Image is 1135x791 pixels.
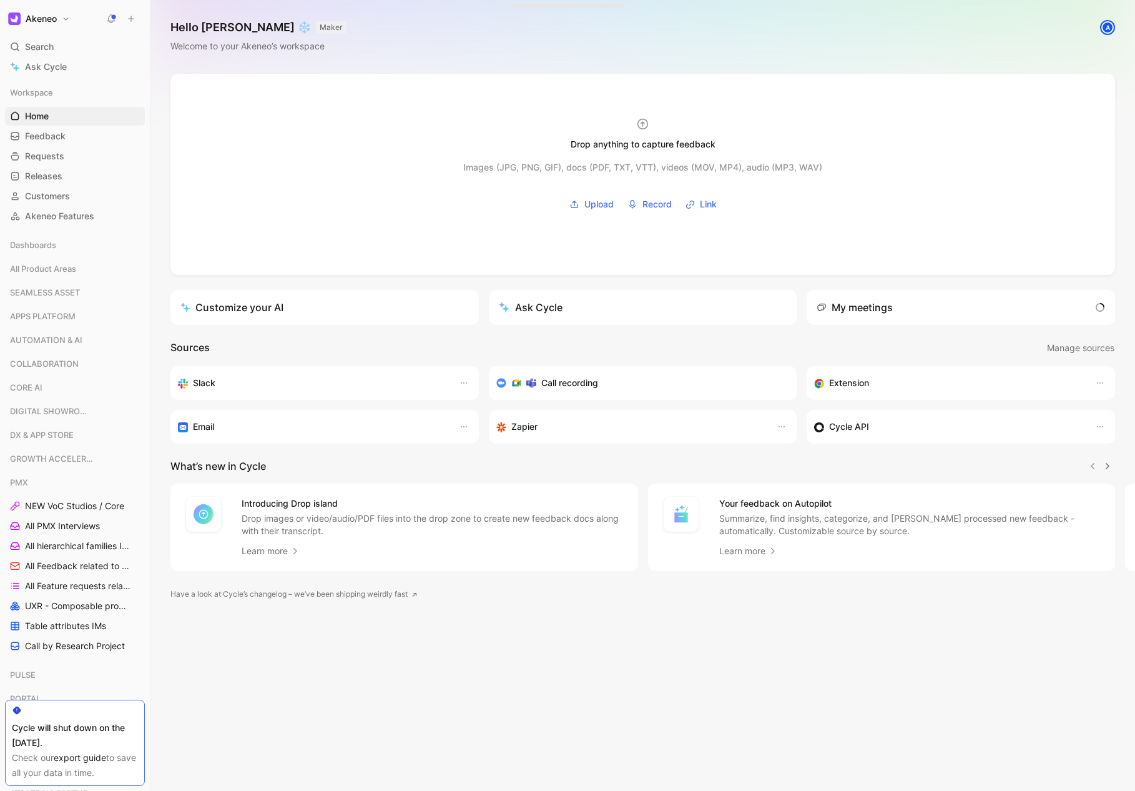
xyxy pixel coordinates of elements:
[180,300,283,315] div: Customize your AI
[10,476,28,489] span: PMX
[817,300,893,315] div: My meetings
[10,357,79,370] span: COLLABORATION
[5,665,145,688] div: PULSE
[10,239,56,251] span: Dashboards
[170,459,266,474] h2: What’s new in Cycle
[10,452,96,465] span: GROWTH ACCELERATION
[829,419,869,434] h3: Cycle API
[170,290,479,325] a: Customize your AI
[5,425,145,444] div: DX & APP STORE
[829,376,869,391] h3: Extension
[5,331,145,353] div: AUTOMATION & AI
[10,310,76,322] span: APPS PLATFORM
[5,378,145,400] div: CORE AI
[10,334,82,346] span: AUTOMATION & AI
[5,187,145,206] a: Customers
[1101,21,1114,34] div: A
[25,170,62,182] span: Releases
[5,425,145,448] div: DX & APP STORE
[499,300,563,315] div: Ask Cycle
[5,331,145,349] div: AUTOMATION & AI
[814,419,1083,434] div: Sync customers & send feedback from custom sources. Get inspired by our favorite use case
[5,127,145,146] a: Feedback
[170,340,210,356] h2: Sources
[623,195,676,214] button: Record
[5,537,145,555] a: All hierarchical families Interviews
[12,750,138,780] div: Check our to save all your data in time.
[463,160,822,175] div: Images (JPG, PNG, GIF), docs (PDF, TXT, VTT), videos (MOV, MP4), audio (MP3, WAV)
[242,496,623,511] h4: Introducing Drop island
[642,197,672,212] span: Record
[25,600,129,612] span: UXR - Composable products
[25,620,106,632] span: Table attributes IMs
[5,57,145,76] a: Ask Cycle
[5,497,145,515] a: NEW VoC Studios / Core
[5,207,145,226] a: Akeneo Features
[178,419,446,434] div: Forward emails to your feedback inbox
[681,195,721,214] button: Link
[25,210,94,222] span: Akeneo Features
[25,560,130,572] span: All Feedback related to PMX topics
[25,520,100,532] span: All PMX Interviews
[814,376,1083,391] div: Capture feedback from anywhere on the web
[5,236,145,254] div: Dashboards
[178,376,446,391] div: Sync your customers, send feedback and get updates in Slack
[5,449,145,468] div: GROWTH ACCELERATION
[25,640,125,652] span: Call by Research Project
[25,39,54,54] span: Search
[10,381,42,394] span: CORE AI
[5,283,145,306] div: SEAMLESS ASSET
[5,10,73,27] button: AkeneoAkeneo
[25,580,132,592] span: All Feature requests related to PMX topics
[496,419,765,434] div: Capture feedback from thousands of sources with Zapier (survey results, recordings, sheets, etc).
[5,236,145,258] div: Dashboards
[12,720,138,750] div: Cycle will shut down on the [DATE].
[10,286,80,299] span: SEAMLESS ASSET
[1047,341,1114,356] span: Manage sources
[10,405,93,417] span: DIGITAL SHOWROOM
[10,669,36,681] span: PULSE
[1046,340,1115,356] button: Manage sources
[10,86,53,99] span: Workspace
[5,517,145,535] a: All PMX Interviews
[242,512,623,537] p: Drop images or video/audio/PDF files into the drop zone to create new feedback docs along with th...
[25,540,130,552] span: All hierarchical families Interviews
[54,752,106,763] a: export guide
[719,544,778,559] a: Learn more
[25,190,70,202] span: Customers
[5,307,145,326] div: APPS PLATFORM
[571,137,715,152] div: Drop anything to capture feedback
[700,197,717,212] span: Link
[25,110,49,122] span: Home
[25,130,66,142] span: Feedback
[565,195,618,214] button: Upload
[511,419,538,434] h3: Zapier
[5,107,145,126] a: Home
[5,354,145,373] div: COLLABORATION
[10,262,76,275] span: All Product Areas
[242,544,300,559] a: Learn more
[5,147,145,166] a: Requests
[719,496,1101,511] h4: Your feedback on Autopilot
[5,637,145,655] a: Call by Research Project
[25,150,64,162] span: Requests
[719,512,1101,537] p: Summarize, find insights, categorize, and [PERSON_NAME] processed new feedback - automatically. C...
[5,307,145,329] div: APPS PLATFORM
[5,689,145,708] div: PORTAL
[5,449,145,472] div: GROWTH ACCELERATION
[5,689,145,712] div: PORTAL
[5,259,145,278] div: All Product Areas
[5,354,145,377] div: COLLABORATION
[26,13,57,24] h1: Akeneo
[10,692,41,705] span: PORTAL
[5,37,145,56] div: Search
[193,419,214,434] h3: Email
[541,376,598,391] h3: Call recording
[5,402,145,420] div: DIGITAL SHOWROOM
[5,259,145,282] div: All Product Areas
[5,577,145,595] a: All Feature requests related to PMX topics
[489,290,797,325] button: Ask Cycle
[10,429,74,441] span: DX & APP STORE
[5,473,145,655] div: PMXNEW VoC Studios / CoreAll PMX InterviewsAll hierarchical families InterviewsAll Feedback relat...
[5,83,145,102] div: Workspace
